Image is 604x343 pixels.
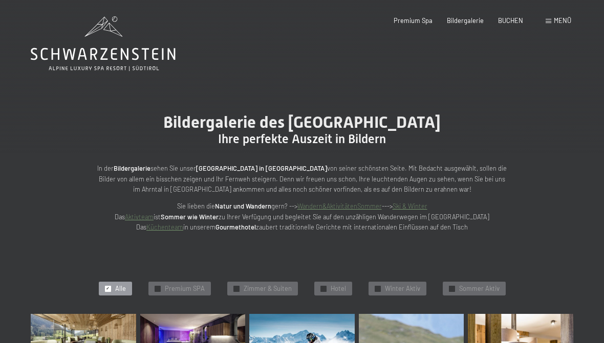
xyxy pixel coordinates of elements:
[156,286,159,291] span: ✓
[321,286,325,291] span: ✓
[106,286,110,291] span: ✓
[165,284,205,293] span: Premium SPA
[115,284,126,293] span: Alle
[554,16,571,25] span: Menü
[297,202,382,210] a: Wandern&AktivitätenSommer
[376,286,379,291] span: ✓
[244,284,292,293] span: Zimmer & Suiten
[97,163,507,194] p: In der sehen Sie unser von seiner schönsten Seite. Mit Bedacht ausgewählt, sollen die Bilder von ...
[234,286,238,291] span: ✓
[196,164,327,172] strong: [GEOGRAPHIC_DATA] in [GEOGRAPHIC_DATA]
[331,284,346,293] span: Hotel
[114,164,150,172] strong: Bildergalerie
[218,132,386,146] span: Ihre perfekte Auszeit in Bildern
[125,213,154,221] a: Aktivteam
[394,16,433,25] a: Premium Spa
[385,284,420,293] span: Winter Aktiv
[215,202,271,210] strong: Natur und Wandern
[97,201,507,232] p: Sie lieben die gern? --> ---> Das ist zu Ihrer Verfügung und begleitet Sie auf den unzähligen Wan...
[447,16,484,25] a: Bildergalerie
[146,223,183,231] a: Küchenteam
[393,202,427,210] a: Ski & Winter
[498,16,523,25] a: BUCHEN
[215,223,256,231] strong: Gourmethotel
[163,112,441,132] span: Bildergalerie des [GEOGRAPHIC_DATA]
[450,286,454,291] span: ✓
[161,213,219,221] strong: Sommer wie Winter
[459,284,500,293] span: Sommer Aktiv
